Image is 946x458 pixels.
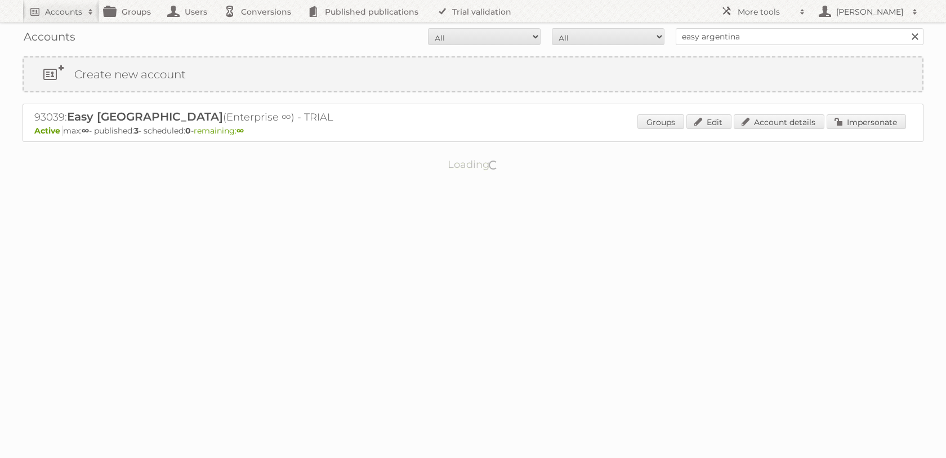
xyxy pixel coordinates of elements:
strong: ∞ [82,126,89,136]
h2: More tools [738,6,794,17]
h2: 93039: (Enterprise ∞) - TRIAL [34,110,429,124]
a: Groups [637,114,684,129]
p: max: - published: - scheduled: - [34,126,912,136]
span: remaining: [194,126,244,136]
strong: ∞ [236,126,244,136]
p: Loading [412,153,534,176]
span: Active [34,126,63,136]
span: Easy [GEOGRAPHIC_DATA] [67,110,223,123]
strong: 0 [185,126,191,136]
h2: [PERSON_NAME] [833,6,907,17]
a: Impersonate [827,114,906,129]
a: Create new account [24,57,922,91]
h2: Accounts [45,6,82,17]
a: Account details [734,114,824,129]
a: Edit [686,114,731,129]
strong: 3 [134,126,139,136]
